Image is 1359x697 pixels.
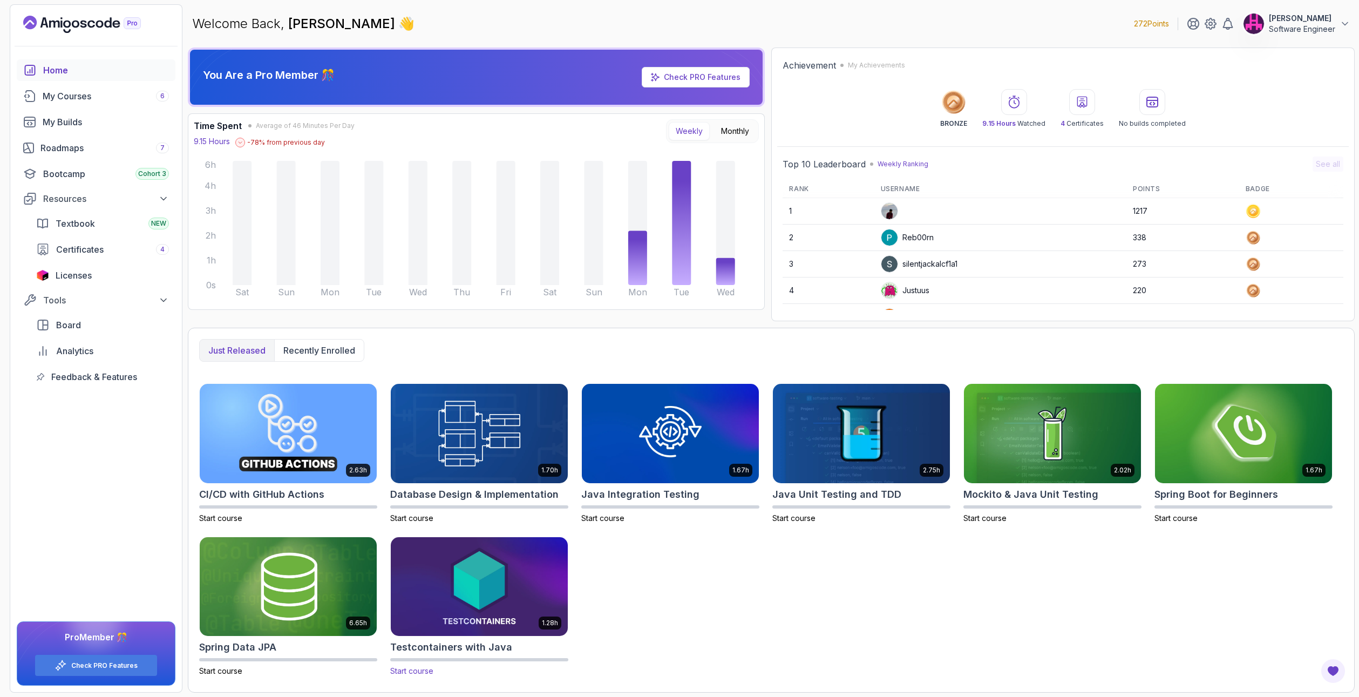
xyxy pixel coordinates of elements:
a: Testcontainers with Java card1.28hTestcontainers with JavaStart course [390,537,568,677]
h2: CI/CD with GitHub Actions [199,487,324,502]
button: Tools [17,290,175,310]
a: Mockito & Java Unit Testing card2.02hMockito & Java Unit TestingStart course [963,383,1141,524]
td: 338 [1126,225,1239,251]
p: Just released [208,344,266,357]
span: Certificates [56,243,104,256]
td: 2 [783,225,874,251]
tspan: 0s [206,280,216,290]
span: Start course [581,513,624,523]
div: Roadmaps [40,141,169,154]
img: user profile image [1244,13,1264,34]
img: Database Design & Implementation card [391,384,568,483]
div: My Builds [43,116,169,128]
p: 2.63h [349,466,367,475]
button: See all [1313,157,1343,172]
a: Check PRO Features [664,72,740,82]
a: roadmaps [17,137,175,159]
span: Start course [963,513,1007,523]
p: Welcome Back, [192,15,415,32]
a: courses [17,85,175,107]
tspan: Wed [717,287,735,297]
img: user profile image [881,203,898,219]
p: Certificates [1061,119,1104,128]
img: user profile image [881,256,898,272]
img: Spring Data JPA card [200,537,377,637]
img: jetbrains icon [36,270,49,281]
a: CI/CD with GitHub Actions card2.63hCI/CD with GitHub ActionsStart course [199,383,377,524]
tspan: Sun [586,287,602,297]
span: Start course [390,513,433,523]
h2: Spring Data JPA [199,640,276,655]
span: 👋 [398,15,415,32]
button: Recently enrolled [274,340,364,361]
div: Bootcamp [43,167,169,180]
tspan: 1h [207,255,216,266]
a: licenses [30,265,175,286]
h2: Top 10 Leaderboard [783,158,866,171]
tspan: Wed [409,287,427,297]
a: certificates [30,239,175,260]
div: Reb00rn [881,229,934,246]
tspan: 3h [206,205,216,216]
td: 220 [1126,278,1239,304]
div: Justuus [881,282,929,299]
p: You Are a Pro Member 🎊 [203,67,335,83]
img: user profile image [881,229,898,246]
p: BRONZE [940,119,967,128]
span: Start course [390,666,433,675]
button: user profile image[PERSON_NAME]Software Engineer [1243,13,1350,35]
p: 1.67h [1306,466,1322,475]
p: Watched [982,119,1045,128]
span: Average of 46 Minutes Per Day [256,121,355,130]
span: Textbook [56,217,95,230]
div: Resources [43,192,169,205]
img: Spring Boot for Beginners card [1155,384,1332,483]
div: Home [43,64,169,77]
td: 217 [1126,304,1239,330]
div: silentjackalcf1a1 [881,255,957,273]
a: board [30,314,175,336]
button: Resources [17,189,175,208]
button: Monthly [714,122,756,140]
td: 5 [783,304,874,330]
tspan: Fri [500,287,511,297]
img: default monster avatar [881,282,898,299]
span: Cohort 3 [138,170,166,178]
td: 3 [783,251,874,278]
a: home [17,59,175,81]
img: user profile image [881,309,898,325]
span: NEW [151,219,166,228]
p: 1.70h [541,466,558,475]
p: 272 Points [1134,18,1169,29]
p: 9.15 Hours [194,136,230,147]
tspan: 4h [205,180,216,191]
td: 4 [783,278,874,304]
p: Recently enrolled [283,344,355,357]
h2: Java Integration Testing [581,487,699,502]
tspan: 2h [206,230,216,241]
span: Start course [199,666,242,675]
p: My Achievements [848,61,905,70]
h2: Testcontainers with Java [390,640,512,655]
button: Open Feedback Button [1320,658,1346,684]
a: Spring Data JPA card6.65hSpring Data JPAStart course [199,537,377,677]
tspan: Sat [543,287,557,297]
span: 9.15 Hours [982,119,1016,127]
a: bootcamp [17,163,175,185]
p: 1.67h [732,466,749,475]
a: Java Integration Testing card1.67hJava Integration TestingStart course [581,383,759,524]
p: 2.02h [1114,466,1131,475]
span: [PERSON_NAME] [288,16,398,31]
p: No builds completed [1119,119,1186,128]
a: Spring Boot for Beginners card1.67hSpring Boot for BeginnersStart course [1154,383,1333,524]
tspan: Tue [674,287,689,297]
span: Analytics [56,344,93,357]
th: Points [1126,180,1239,198]
p: -78 % from previous day [247,138,325,147]
span: 4 [1061,119,1065,127]
img: Testcontainers with Java card [386,534,572,639]
a: Check PRO Features [642,67,750,87]
span: 6 [160,92,165,100]
a: Check PRO Features [71,661,138,670]
p: 1.28h [542,619,558,627]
